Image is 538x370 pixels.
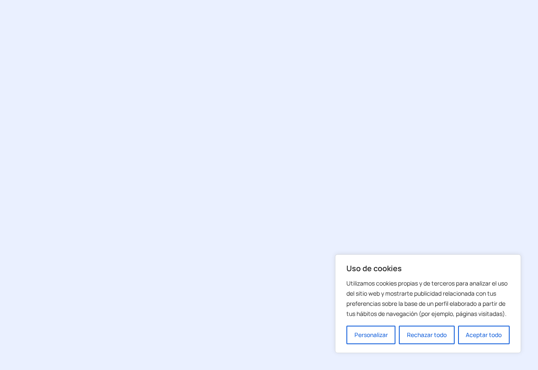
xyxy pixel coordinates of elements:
[458,326,510,344] button: Aceptar todo
[346,326,395,344] button: Personalizar
[346,263,510,273] p: Uso de cookies
[346,278,510,319] p: Utilizamos cookies propias y de terceros para analizar el uso del sitio web y mostrarte publicida...
[335,254,521,353] div: Uso de cookies
[399,326,454,344] button: Rechazar todo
